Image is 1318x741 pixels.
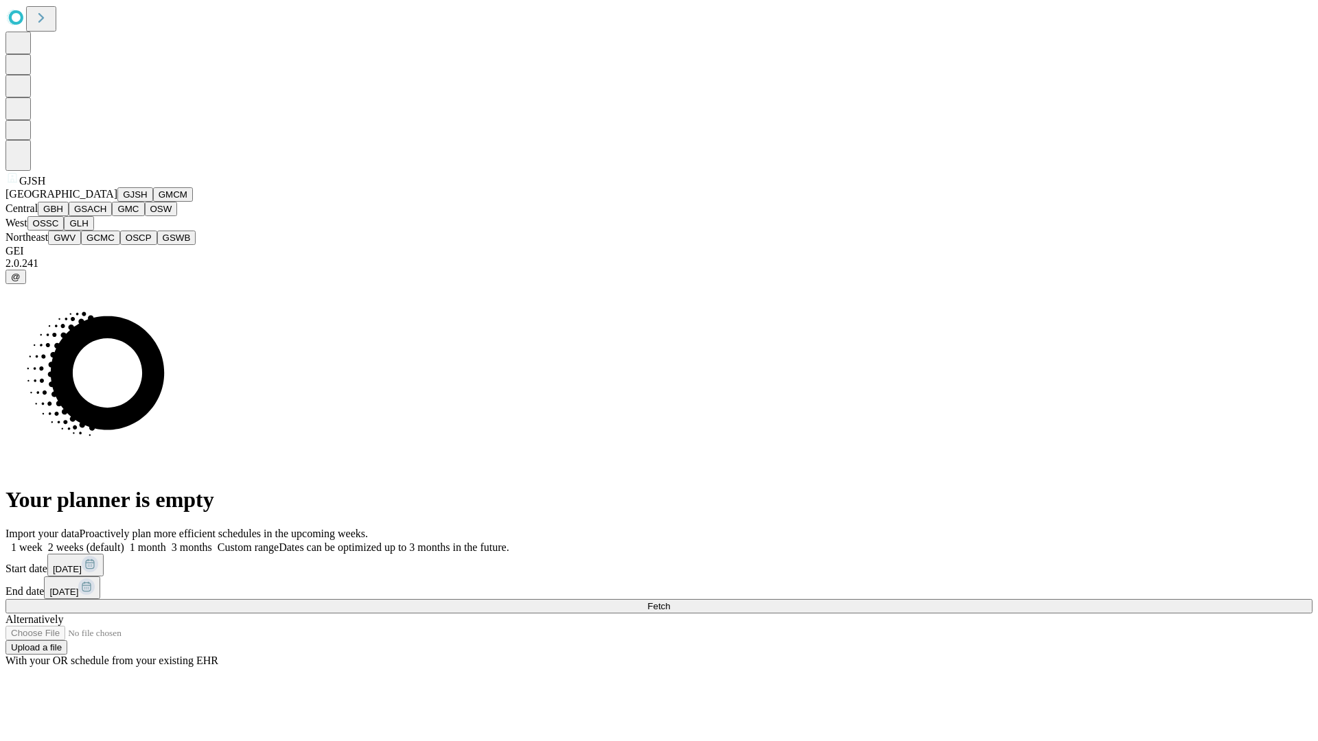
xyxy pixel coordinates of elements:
[69,202,112,216] button: GSACH
[81,231,120,245] button: GCMC
[5,217,27,228] span: West
[647,601,670,611] span: Fetch
[153,187,193,202] button: GMCM
[5,202,38,214] span: Central
[5,576,1313,599] div: End date
[5,231,48,243] span: Northeast
[279,541,509,553] span: Dates can be optimized up to 3 months in the future.
[5,257,1313,270] div: 2.0.241
[5,640,67,655] button: Upload a file
[80,528,368,539] span: Proactively plan more efficient schedules in the upcoming weeks.
[27,216,65,231] button: OSSC
[112,202,144,216] button: GMC
[44,576,100,599] button: [DATE]
[5,270,26,284] button: @
[49,587,78,597] span: [DATE]
[53,564,82,574] span: [DATE]
[48,541,124,553] span: 2 weeks (default)
[145,202,178,216] button: OSW
[47,554,104,576] button: [DATE]
[120,231,157,245] button: OSCP
[5,599,1313,613] button: Fetch
[64,216,93,231] button: GLH
[5,188,117,200] span: [GEOGRAPHIC_DATA]
[5,487,1313,513] h1: Your planner is empty
[19,175,45,187] span: GJSH
[218,541,279,553] span: Custom range
[5,554,1313,576] div: Start date
[5,528,80,539] span: Import your data
[172,541,212,553] span: 3 months
[130,541,166,553] span: 1 month
[157,231,196,245] button: GSWB
[5,655,218,666] span: With your OR schedule from your existing EHR
[11,272,21,282] span: @
[117,187,153,202] button: GJSH
[11,541,43,553] span: 1 week
[48,231,81,245] button: GWV
[5,613,63,625] span: Alternatively
[38,202,69,216] button: GBH
[5,245,1313,257] div: GEI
